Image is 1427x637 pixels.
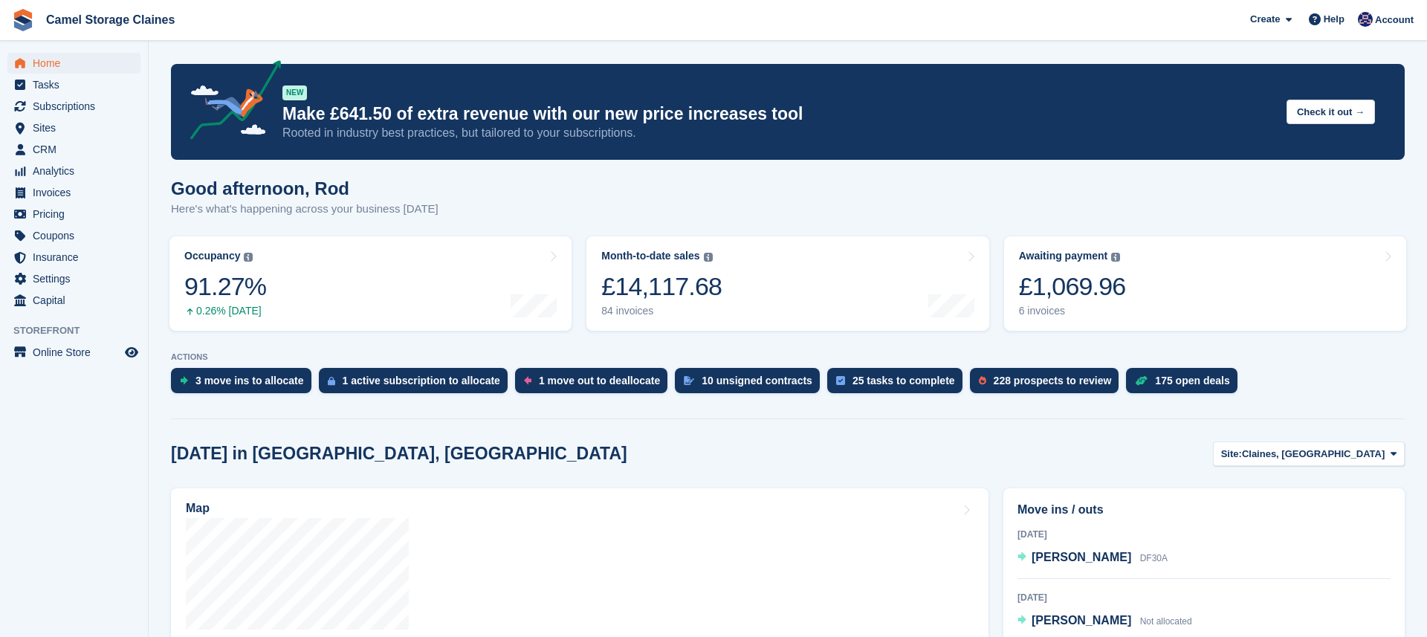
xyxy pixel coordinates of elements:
[328,376,335,386] img: active_subscription_to_allocate_icon-d502201f5373d7db506a760aba3b589e785aa758c864c3986d89f69b8ff3...
[1019,271,1126,302] div: £1,069.96
[178,60,282,145] img: price-adjustments-announcement-icon-8257ccfd72463d97f412b2fc003d46551f7dbcb40ab6d574587a9cd5c0d94...
[524,376,531,385] img: move_outs_to_deallocate_icon-f764333ba52eb49d3ac5e1228854f67142a1ed5810a6f6cc68b1a99e826820c5.svg
[1004,236,1406,331] a: Awaiting payment £1,069.96 6 invoices
[40,7,181,32] a: Camel Storage Claines
[7,290,140,311] a: menu
[33,342,122,363] span: Online Store
[601,250,699,262] div: Month-to-date sales
[33,182,122,203] span: Invoices
[7,268,140,289] a: menu
[515,368,675,401] a: 1 move out to deallocate
[171,368,319,401] a: 3 move ins to allocate
[33,117,122,138] span: Sites
[675,368,827,401] a: 10 unsigned contracts
[7,225,140,246] a: menu
[1017,501,1391,519] h2: Move ins / outs
[244,253,253,262] img: icon-info-grey-7440780725fd019a000dd9b08b2336e03edf1995a4989e88bcd33f0948082b44.svg
[13,323,148,338] span: Storefront
[7,247,140,268] a: menu
[33,161,122,181] span: Analytics
[319,368,515,401] a: 1 active subscription to allocate
[1017,549,1168,568] a: [PERSON_NAME] DF30A
[1126,368,1244,401] a: 175 open deals
[1155,375,1229,387] div: 175 open deals
[704,253,713,262] img: icon-info-grey-7440780725fd019a000dd9b08b2336e03edf1995a4989e88bcd33f0948082b44.svg
[1017,528,1391,541] div: [DATE]
[33,247,122,268] span: Insurance
[33,53,122,74] span: Home
[586,236,988,331] a: Month-to-date sales £14,117.68 84 invoices
[33,139,122,160] span: CRM
[171,352,1405,362] p: ACTIONS
[684,376,694,385] img: contract_signature_icon-13c848040528278c33f63329250d36e43548de30e8caae1d1a13099fd9432cc5.svg
[601,305,722,317] div: 84 invoices
[827,368,970,401] a: 25 tasks to complete
[343,375,500,387] div: 1 active subscription to allocate
[601,271,722,302] div: £14,117.68
[1221,447,1242,462] span: Site:
[184,250,240,262] div: Occupancy
[7,74,140,95] a: menu
[979,376,986,385] img: prospect-51fa495bee0391a8d652442698ab0144808aea92771e9ea1ae160a38d050c398.svg
[1135,375,1148,386] img: deal-1b604bf984904fb50ccaf53a9ad4b4a5d6e5aea283cecdc64d6e3604feb123c2.svg
[7,182,140,203] a: menu
[171,178,439,198] h1: Good afternoon, Rod
[7,161,140,181] a: menu
[970,368,1127,401] a: 228 prospects to review
[1324,12,1345,27] span: Help
[1019,250,1108,262] div: Awaiting payment
[123,343,140,361] a: Preview store
[1017,612,1192,631] a: [PERSON_NAME] Not allocated
[282,85,307,100] div: NEW
[1140,616,1192,627] span: Not allocated
[33,225,122,246] span: Coupons
[1375,13,1414,28] span: Account
[33,96,122,117] span: Subscriptions
[539,375,660,387] div: 1 move out to deallocate
[33,204,122,224] span: Pricing
[282,125,1275,141] p: Rooted in industry best practices, but tailored to your subscriptions.
[1019,305,1126,317] div: 6 invoices
[1111,253,1120,262] img: icon-info-grey-7440780725fd019a000dd9b08b2336e03edf1995a4989e88bcd33f0948082b44.svg
[7,96,140,117] a: menu
[12,9,34,31] img: stora-icon-8386f47178a22dfd0bd8f6a31ec36ba5ce8667c1dd55bd0f319d3a0aa187defe.svg
[1032,614,1131,627] span: [PERSON_NAME]
[7,117,140,138] a: menu
[7,53,140,74] a: menu
[1032,551,1131,563] span: [PERSON_NAME]
[184,271,266,302] div: 91.27%
[1017,591,1391,604] div: [DATE]
[1213,442,1405,466] button: Site: Claines, [GEOGRAPHIC_DATA]
[195,375,304,387] div: 3 move ins to allocate
[184,305,266,317] div: 0.26% [DATE]
[33,290,122,311] span: Capital
[1287,100,1375,124] button: Check it out →
[7,139,140,160] a: menu
[852,375,955,387] div: 25 tasks to complete
[33,268,122,289] span: Settings
[1140,553,1168,563] span: DF30A
[171,444,627,464] h2: [DATE] in [GEOGRAPHIC_DATA], [GEOGRAPHIC_DATA]
[1250,12,1280,27] span: Create
[171,201,439,218] p: Here's what's happening across your business [DATE]
[994,375,1112,387] div: 228 prospects to review
[33,74,122,95] span: Tasks
[7,342,140,363] a: menu
[1358,12,1373,27] img: Rod
[836,376,845,385] img: task-75834270c22a3079a89374b754ae025e5fb1db73e45f91037f5363f120a921f8.svg
[186,502,210,515] h2: Map
[169,236,572,331] a: Occupancy 91.27% 0.26% [DATE]
[1242,447,1385,462] span: Claines, [GEOGRAPHIC_DATA]
[702,375,812,387] div: 10 unsigned contracts
[7,204,140,224] a: menu
[282,103,1275,125] p: Make £641.50 of extra revenue with our new price increases tool
[180,376,188,385] img: move_ins_to_allocate_icon-fdf77a2bb77ea45bf5b3d319d69a93e2d87916cf1d5bf7949dd705db3b84f3ca.svg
